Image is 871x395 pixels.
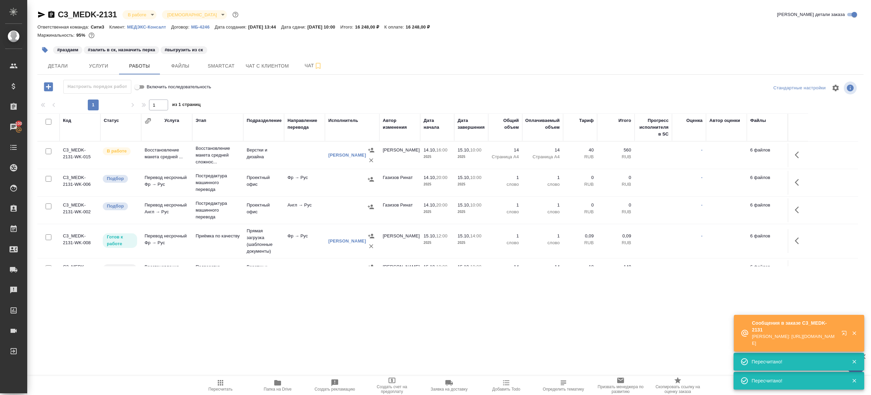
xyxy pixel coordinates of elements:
[165,47,203,53] p: #выгрузить из ск
[366,202,376,212] button: Назначить
[37,11,46,19] button: Скопировать ссылку для ЯМессенджера
[701,264,703,269] a: -
[145,118,151,124] button: Сгруппировать
[88,47,155,53] p: #залить в ск, назначить перка
[566,239,594,246] p: RUB
[686,117,703,124] div: Оценка
[791,264,807,280] button: Здесь прячутся важные кнопки
[60,260,100,284] td: C3_MEDK-2131-WK-014
[127,24,171,30] a: МЕДЭКС-Консалт
[383,117,417,131] div: Автор изменения
[601,209,631,215] p: RUB
[366,262,376,272] button: Назначить
[847,330,861,336] button: Закрыть
[750,233,784,239] p: 6 файлов
[750,174,784,181] p: 6 файлов
[492,387,520,392] span: Добавить Todo
[750,147,784,154] p: 6 файлов
[458,117,485,131] div: Дата завершения
[847,359,861,365] button: Закрыть
[306,376,363,395] button: Создать рекламацию
[492,209,519,215] p: слово
[601,154,631,160] p: RUB
[431,387,467,392] span: Заявка на доставку
[566,174,594,181] p: 0
[164,117,179,124] div: Услуга
[196,173,240,193] p: Постредактура машинного перевода
[424,175,436,180] p: 14.10,
[653,384,702,394] span: Скопировать ссылку на оценку заказа
[777,11,845,18] span: [PERSON_NAME] детали заказа
[76,33,87,38] p: 95%
[60,143,100,167] td: C3_MEDK-2131-WK-015
[107,234,133,247] p: Готов к работе
[436,175,447,180] p: 20:00
[172,101,201,110] span: из 1 страниц
[406,24,435,30] p: 16 248,00 ₽
[58,10,117,19] a: C3_MEDK-2131
[827,80,844,96] span: Настроить таблицу
[147,84,211,90] span: Включить последовательность
[470,175,481,180] p: 10:00
[750,117,766,124] div: Файлы
[492,264,519,270] p: 14
[424,239,451,246] p: 2025
[772,83,827,93] div: split button
[379,260,420,284] td: [PERSON_NAME]
[791,202,807,218] button: Здесь прячутся важные кнопки
[191,24,215,30] a: МБ-4246
[246,62,289,70] span: Чат с клиентом
[102,202,138,211] div: Можно подбирать исполнителей
[284,198,325,222] td: Англ → Рус
[601,147,631,154] p: 560
[424,154,451,160] p: 2025
[243,198,284,222] td: Проектный офис
[284,171,325,195] td: Фр → Рус
[526,239,560,246] p: слово
[107,203,124,210] p: Подбор
[243,224,284,258] td: Прямая загрузка (шаблонные документы)
[243,260,284,284] td: Верстки и дизайна
[458,209,485,215] p: 2025
[366,241,376,251] button: Удалить
[701,233,703,238] a: -
[579,117,594,124] div: Тариф
[470,233,481,238] p: 14:00
[284,229,325,253] td: Фр → Рус
[39,80,58,94] button: Добавить работу
[102,264,138,280] div: Исполнитель назначен, приступать к работе пока рано
[141,143,192,167] td: Восстановление макета средней ...
[340,24,355,30] p: Итого:
[458,147,470,152] p: 15.10,
[60,229,100,253] td: C3_MEDK-2131-WK-008
[649,376,706,395] button: Скопировать ссылку на оценку заказа
[297,61,330,70] span: Чат
[171,24,191,30] p: Договор:
[592,376,649,395] button: Призвать менеджера по развитию
[160,47,208,52] span: выгрузить из ск
[215,24,248,30] p: Дата создания:
[37,24,91,30] p: Ответственная команда:
[247,117,282,124] div: Подразделение
[243,143,284,167] td: Верстки и дизайна
[492,233,519,239] p: 1
[196,200,240,220] p: Постредактура машинного перевода
[478,376,535,395] button: Добавить Todo
[526,233,560,239] p: 1
[458,233,470,238] p: 15.10,
[526,264,560,270] p: 14
[566,233,594,239] p: 0,09
[752,320,837,333] p: Сообщения в заказе C3_MEDK-2131
[526,154,560,160] p: Страница А4
[424,209,451,215] p: 2025
[424,181,451,188] p: 2025
[126,12,148,18] button: В работе
[107,265,133,278] p: В ожидании
[91,24,110,30] p: Сити3
[363,376,421,395] button: Создать счет на предоплату
[601,264,631,270] p: 140
[379,171,420,195] td: Газизов Ринат
[281,24,307,30] p: Дата сдачи:
[470,202,481,208] p: 10:00
[141,171,192,195] td: Перевод несрочный Фр → Рус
